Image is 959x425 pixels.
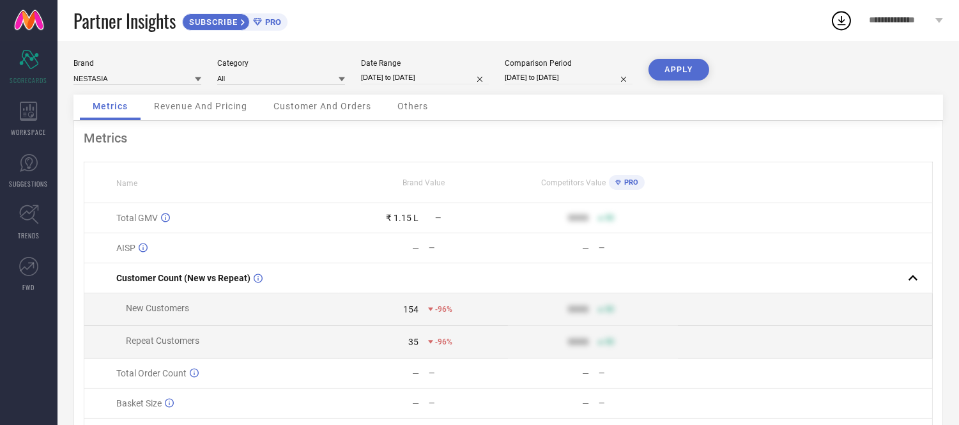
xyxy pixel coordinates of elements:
span: Basket Size [116,398,162,408]
span: 50 [605,337,614,346]
div: Date Range [361,59,489,68]
span: Total Order Count [116,368,187,378]
div: — [582,368,589,378]
div: 9999 [568,213,588,223]
span: Revenue And Pricing [154,101,247,111]
span: SCORECARDS [10,75,48,85]
span: AISP [116,243,135,253]
div: Comparison Period [505,59,633,68]
span: Competitors Value [541,178,606,187]
div: Metrics [84,130,933,146]
span: 50 [605,213,614,222]
div: ₹ 1.15 L [386,213,418,223]
div: — [429,399,507,408]
span: Metrics [93,101,128,111]
span: Customer And Orders [273,101,371,111]
div: 9999 [568,337,588,347]
span: Total GMV [116,213,158,223]
div: — [599,399,677,408]
span: SUGGESTIONS [10,179,49,189]
input: Select date range [361,71,489,84]
div: — [412,243,419,253]
button: APPLY [648,59,709,81]
span: FWD [23,282,35,292]
span: TRENDS [18,231,40,240]
span: — [435,213,441,222]
div: Category [217,59,345,68]
div: Open download list [830,9,853,32]
span: -96% [435,337,452,346]
span: Repeat Customers [126,336,199,346]
span: Name [116,179,137,188]
div: — [412,398,419,408]
div: — [599,369,677,378]
span: PRO [262,17,281,27]
span: Partner Insights [73,8,176,34]
span: PRO [621,178,638,187]
div: — [429,369,507,378]
span: SUBSCRIBE [183,17,241,27]
span: WORKSPACE [12,127,47,137]
span: 50 [605,305,614,314]
span: Customer Count (New vs Repeat) [116,273,250,283]
div: — [412,368,419,378]
div: — [429,243,507,252]
span: New Customers [126,303,189,313]
div: — [599,243,677,252]
a: SUBSCRIBEPRO [182,10,288,31]
span: Others [397,101,428,111]
div: — [582,398,589,408]
div: — [582,243,589,253]
div: 9999 [568,304,588,314]
input: Select comparison period [505,71,633,84]
span: Brand Value [403,178,445,187]
span: -96% [435,305,452,314]
div: 35 [408,337,418,347]
div: 154 [403,304,418,314]
div: Brand [73,59,201,68]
